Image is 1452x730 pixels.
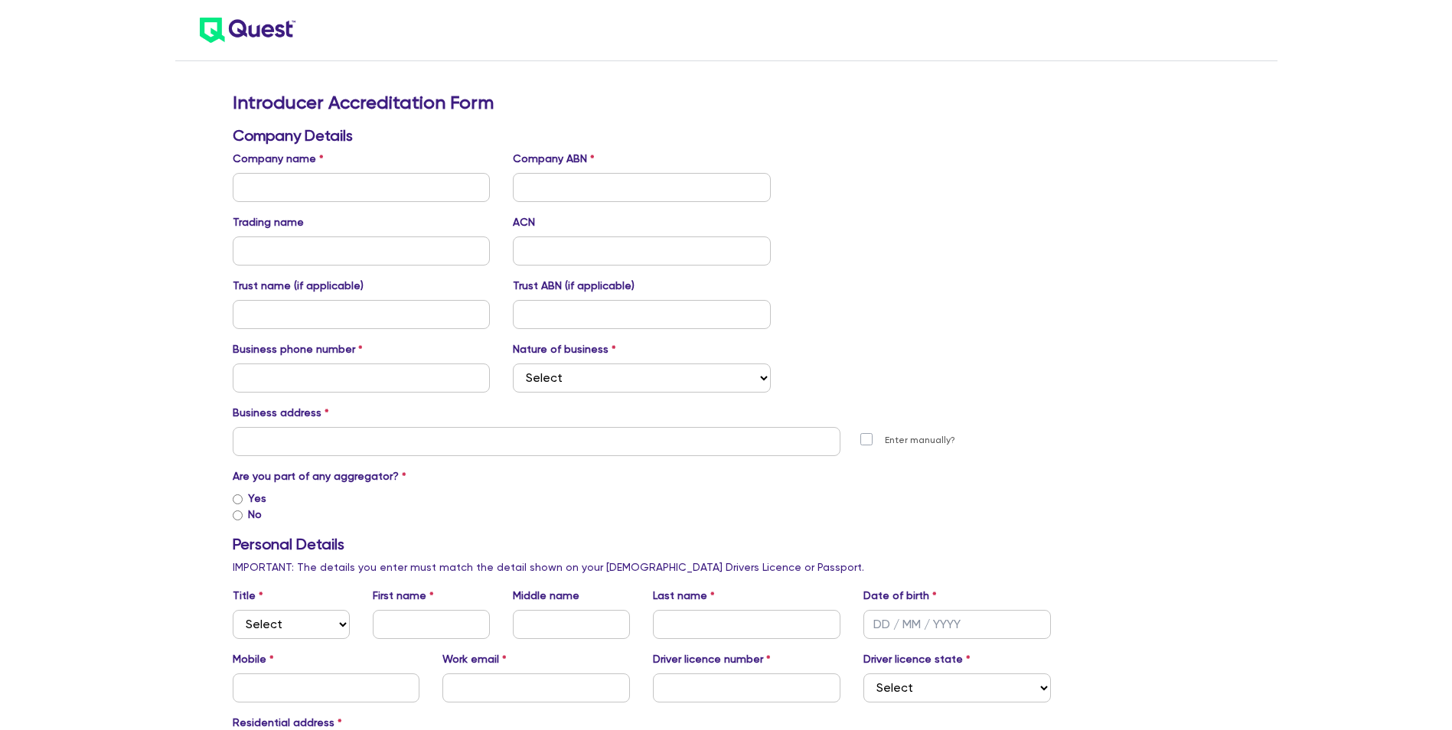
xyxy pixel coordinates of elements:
[233,588,263,604] label: Title
[373,588,434,604] label: First name
[885,433,955,448] label: Enter manually?
[233,559,1052,575] p: IMPORTANT: The details you enter must match the detail shown on your [DEMOGRAPHIC_DATA] Drivers L...
[513,278,635,294] label: Trust ABN (if applicable)
[863,651,971,667] label: Driver licence state
[863,610,1051,639] input: DD / MM / YYYY
[233,92,1052,114] h2: Introducer Accreditation Form
[513,341,616,357] label: Nature of business
[653,588,715,604] label: Last name
[233,126,1052,145] h3: Company Details
[233,651,274,667] label: Mobile
[442,651,507,667] label: Work email
[233,405,329,421] label: Business address
[863,588,937,604] label: Date of birth
[233,535,1052,553] h3: Personal Details
[233,278,364,294] label: Trust name (if applicable)
[513,588,579,604] label: Middle name
[248,507,262,523] label: No
[200,18,295,43] img: quest-logo
[653,651,771,667] label: Driver licence number
[233,468,406,484] label: Are you part of any aggregator?
[248,490,266,507] label: Yes
[513,214,535,230] label: ACN
[233,151,324,167] label: Company name
[233,214,304,230] label: Trading name
[513,151,595,167] label: Company ABN
[233,341,363,357] label: Business phone number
